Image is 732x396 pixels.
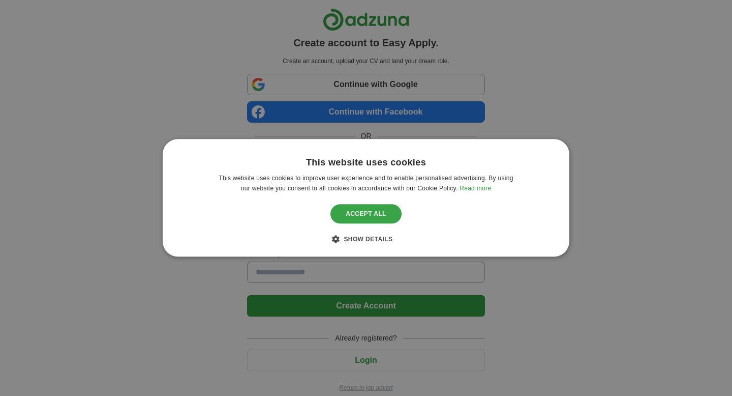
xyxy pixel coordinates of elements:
[330,204,402,223] div: Accept all
[163,139,569,257] div: Cookie consent dialog
[219,175,513,192] span: This website uses cookies to improve user experience and to enable personalised advertising. By u...
[340,234,393,244] div: Show details
[306,157,426,168] div: This website uses cookies
[460,185,491,192] a: Read more, opens a new window
[344,236,392,243] span: Show details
